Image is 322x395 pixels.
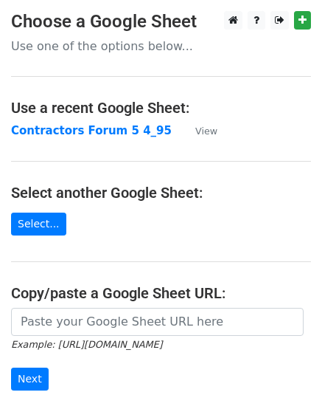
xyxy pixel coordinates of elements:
input: Next [11,368,49,391]
h4: Select another Google Sheet: [11,184,311,202]
input: Paste your Google Sheet URL here [11,308,304,336]
small: View [195,126,217,137]
a: View [181,124,217,137]
h4: Use a recent Google Sheet: [11,99,311,117]
h4: Copy/paste a Google Sheet URL: [11,284,311,302]
a: Contractors Forum 5 4_95 [11,124,172,137]
p: Use one of the options below... [11,38,311,54]
small: Example: [URL][DOMAIN_NAME] [11,339,162,350]
h3: Choose a Google Sheet [11,11,311,32]
a: Select... [11,213,66,236]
